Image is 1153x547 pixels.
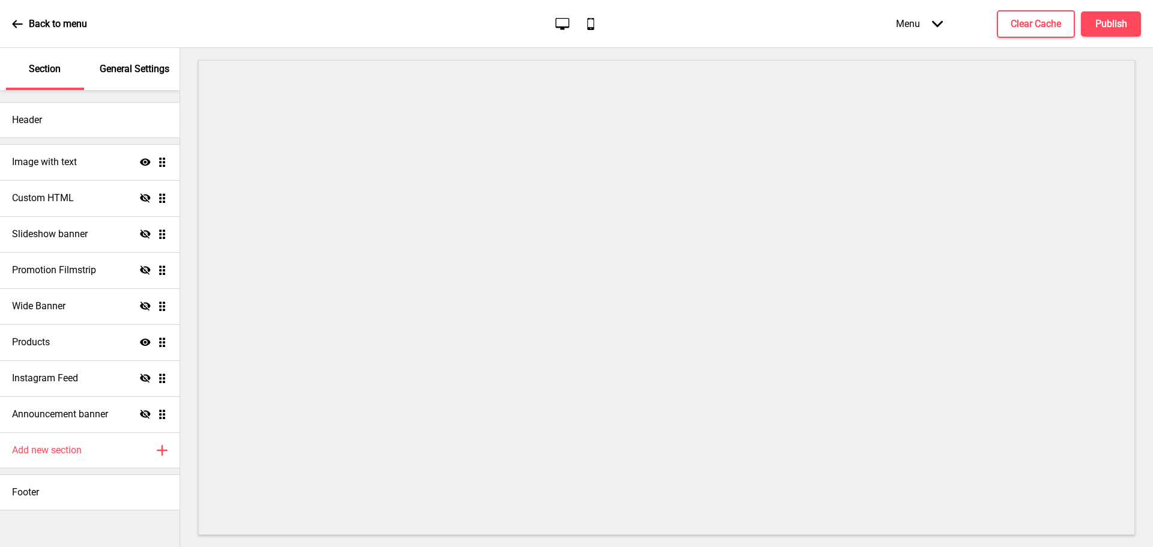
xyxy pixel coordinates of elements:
[1081,11,1141,37] button: Publish
[12,444,82,457] h4: Add new section
[12,408,108,421] h4: Announcement banner
[100,62,169,76] p: General Settings
[12,8,87,40] a: Back to menu
[12,486,39,499] h4: Footer
[12,113,42,127] h4: Header
[12,156,77,169] h4: Image with text
[997,10,1075,38] button: Clear Cache
[29,17,87,31] p: Back to menu
[884,6,955,41] div: Menu
[12,372,78,385] h4: Instagram Feed
[12,336,50,349] h4: Products
[12,264,96,277] h4: Promotion Filmstrip
[1011,17,1061,31] h4: Clear Cache
[12,228,88,241] h4: Slideshow banner
[29,62,61,76] p: Section
[1095,17,1127,31] h4: Publish
[12,300,65,313] h4: Wide Banner
[12,192,74,205] h4: Custom HTML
